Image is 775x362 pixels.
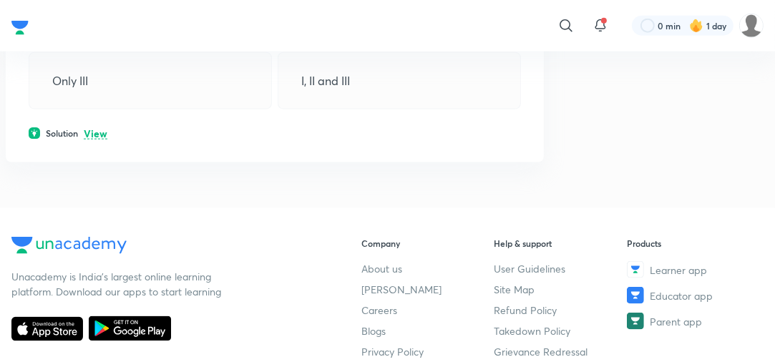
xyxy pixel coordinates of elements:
[11,237,318,258] a: Company Logo
[650,314,702,329] span: Parent app
[650,263,707,278] span: Learner app
[494,344,626,359] a: Grievance Redressal
[494,237,626,250] h6: Help & support
[739,14,764,38] img: Nishi raghuwanshi
[361,323,494,338] a: Blogs
[361,303,397,318] span: Careers
[627,287,644,304] img: Educator app
[689,19,703,33] img: streak
[11,237,127,254] img: Company Logo
[627,313,644,330] img: Parent app
[361,344,494,359] a: Privacy Policy
[650,288,713,303] span: Educator app
[627,261,644,278] img: Learner app
[52,72,88,89] p: Only III
[29,127,40,140] img: solution.svg
[46,127,78,140] h6: Solution
[361,261,494,276] a: About us
[301,72,350,89] p: I, II and III
[11,17,29,34] a: Company Logo
[361,237,494,250] h6: Company
[494,261,626,276] a: User Guidelines
[627,261,759,278] a: Learner app
[494,323,626,338] a: Takedown Policy
[361,303,494,318] a: Careers
[84,129,107,140] p: View
[361,282,494,297] a: [PERSON_NAME]
[627,313,759,330] a: Parent app
[627,237,759,250] h6: Products
[11,269,226,299] p: Unacademy is India’s largest online learning platform. Download our apps to start learning
[494,303,626,318] a: Refund Policy
[11,17,29,39] img: Company Logo
[494,282,626,297] a: Site Map
[627,287,759,304] a: Educator app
